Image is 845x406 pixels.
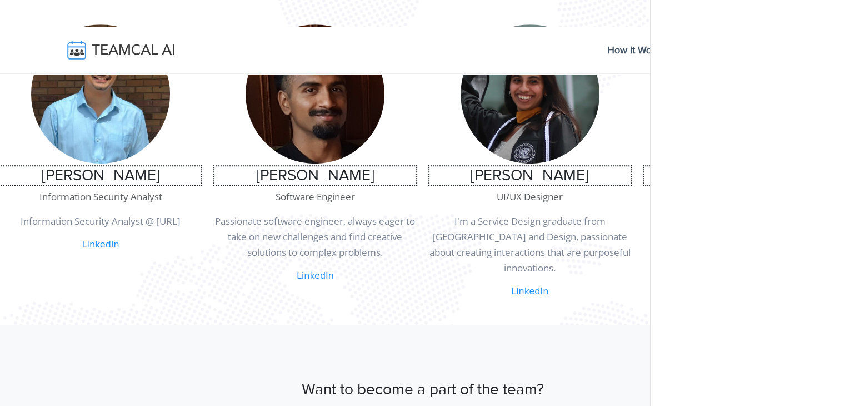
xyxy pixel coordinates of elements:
h3: [PERSON_NAME] [429,166,631,185]
h3: Want to become a part of the team? [185,380,661,399]
h3: [PERSON_NAME] [214,166,416,185]
img: Syed_Afnanuddin [31,24,170,164]
p: I bring a detail-oriented and systematic approach to quality assurance and testing. [644,214,845,245]
a: LinkedIn [511,286,548,296]
p: Passionate software engineer, always eager to take on new challenges and find creative solutions ... [214,214,416,260]
a: LinkedIn [297,270,334,281]
a: LinkedIn [82,239,119,250]
p: Software QA Engineer [644,189,845,205]
p: Software Engineer [214,189,416,205]
p: I'm a Service Design graduate from [GEOGRAPHIC_DATA] and Design, passionate about creating intera... [429,214,631,276]
h3: Dogukan Karaca [644,166,845,185]
a: How It Works [596,38,676,62]
img: JagjitSingh [246,24,384,164]
img: HitashaMehta [461,24,599,164]
p: UI/UX Designer [429,189,631,205]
